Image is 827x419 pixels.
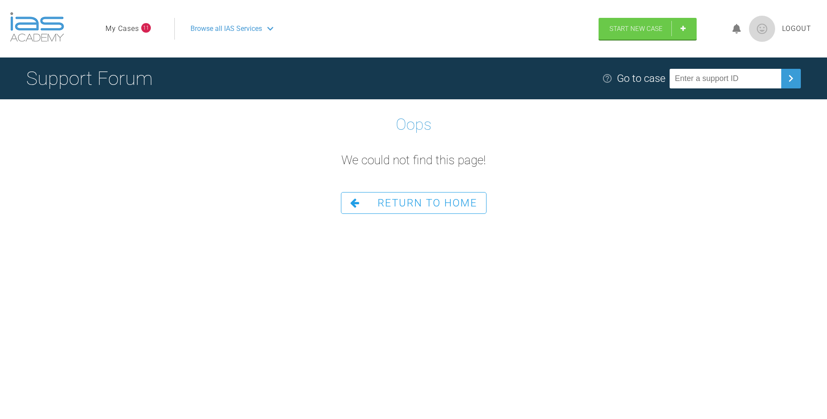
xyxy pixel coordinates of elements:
input: Enter a support ID [670,69,781,88]
img: help.e70b9f3d.svg [602,73,613,84]
a: Logout [782,23,811,34]
a: Start New Case [599,18,697,40]
h1: Oops [396,112,432,138]
img: profile.png [749,16,775,42]
div: Go to case [617,70,665,87]
span: Start New Case [609,25,663,33]
img: chevronRight.28bd32b0.svg [784,71,798,85]
h2: We could not find this page! [341,151,486,170]
span: 11 [141,23,151,33]
span: Browse all IAS Services [191,23,262,34]
a: My Cases [106,23,139,34]
img: logo-light.3e3ef733.png [10,12,64,42]
a: Return To Home [341,192,487,214]
span: Return To Home [378,197,477,209]
h1: Support Forum [26,63,153,94]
